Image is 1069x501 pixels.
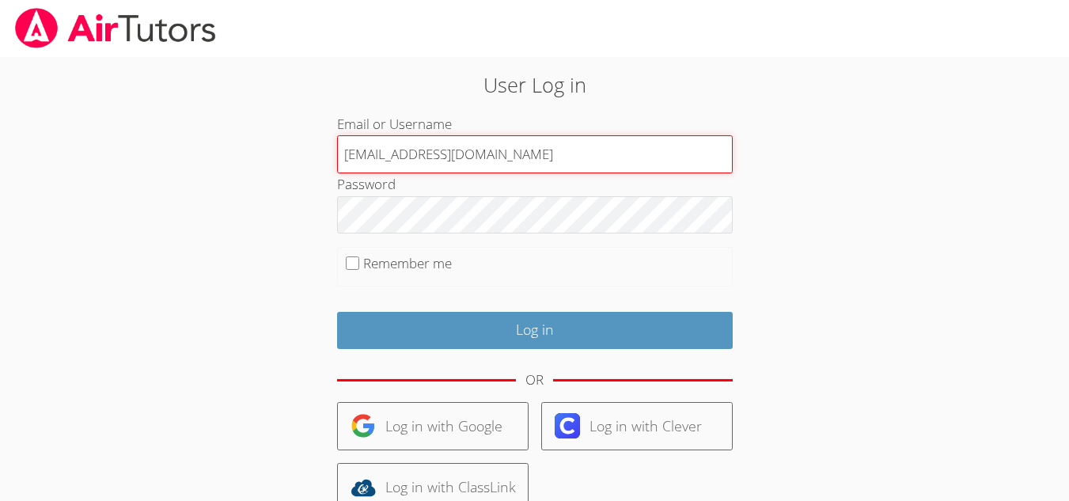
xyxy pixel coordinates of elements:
img: google-logo-50288ca7cdecda66e5e0955fdab243c47b7ad437acaf1139b6f446037453330a.svg [351,413,376,438]
input: Log in [337,312,733,349]
label: Password [337,175,396,193]
label: Email or Username [337,115,452,133]
label: Remember me [363,254,452,272]
img: clever-logo-6eab21bc6e7a338710f1a6ff85c0baf02591cd810cc4098c63d3a4b26e2feb20.svg [555,413,580,438]
img: classlink-logo-d6bb404cc1216ec64c9a2012d9dc4662098be43eaf13dc465df04b49fa7ab582.svg [351,475,376,500]
img: airtutors_banner-c4298cdbf04f3fff15de1276eac7730deb9818008684d7c2e4769d2f7ddbe033.png [13,8,218,48]
div: OR [525,369,544,392]
h2: User Log in [246,70,824,100]
a: Log in with Clever [541,402,733,450]
a: Log in with Google [337,402,529,450]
